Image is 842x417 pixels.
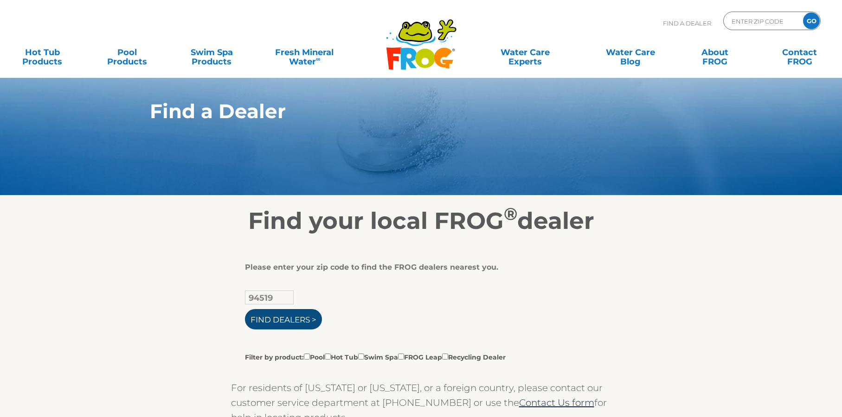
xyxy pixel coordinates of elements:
input: Find Dealers > [245,309,322,329]
a: Fresh MineralWater∞ [264,43,346,62]
a: Contact Us form [519,397,594,408]
a: Water CareExperts [472,43,579,62]
input: Zip Code Form [731,14,793,28]
sup: ® [504,203,517,224]
a: ContactFROG [767,43,833,62]
div: Please enter your zip code to find the FROG dealers nearest you. [245,263,591,272]
input: Filter by product:PoolHot TubSwim SpaFROG LeapRecycling Dealer [325,354,331,360]
input: Filter by product:PoolHot TubSwim SpaFROG LeapRecycling Dealer [358,354,364,360]
a: Swim SpaProducts [179,43,244,62]
h2: Find your local FROG dealer [136,207,707,235]
a: Hot TubProducts [9,43,75,62]
label: Filter by product: Pool Hot Tub Swim Spa FROG Leap Recycling Dealer [245,352,506,362]
input: Filter by product:PoolHot TubSwim SpaFROG LeapRecycling Dealer [304,354,310,360]
input: Filter by product:PoolHot TubSwim SpaFROG LeapRecycling Dealer [398,354,404,360]
input: GO [803,13,820,29]
sup: ∞ [316,55,321,63]
p: Find A Dealer [663,12,711,35]
input: Filter by product:PoolHot TubSwim SpaFROG LeapRecycling Dealer [442,354,448,360]
a: AboutFROG [682,43,748,62]
a: Water CareBlog [598,43,663,62]
a: PoolProducts [94,43,160,62]
h1: Find a Dealer [150,100,649,122]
